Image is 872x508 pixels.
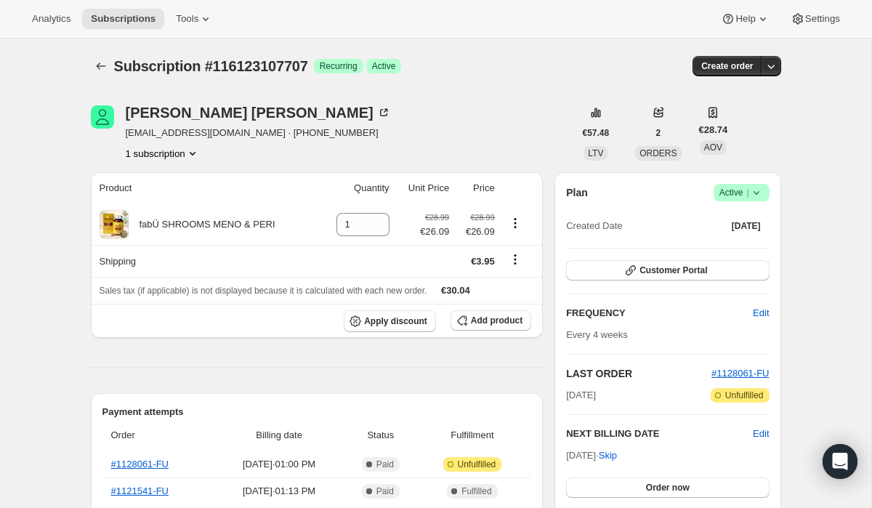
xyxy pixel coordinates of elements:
th: Order [102,419,215,451]
button: Settings [782,9,849,29]
span: [DATE] · 01:13 PM [219,484,339,499]
button: Apply discount [344,310,436,332]
button: Edit [744,302,778,325]
span: Create order [701,60,753,72]
small: €28.99 [471,213,495,222]
span: [EMAIL_ADDRESS][DOMAIN_NAME] · [PHONE_NUMBER] [126,126,391,140]
span: Status [348,428,413,443]
th: Price [453,172,499,204]
span: Billing date [219,428,339,443]
button: Shipping actions [504,251,527,267]
button: 2 [647,123,670,143]
button: Product actions [504,215,527,231]
span: Sales tax (if applicable) is not displayed because it is calculated with each new order. [100,286,427,296]
h2: FREQUENCY [566,306,753,320]
a: #1128061-FU [111,459,169,469]
span: Subscription #116123107707 [114,58,308,74]
button: Customer Portal [566,260,769,281]
span: [DATE] · 01:00 PM [219,457,339,472]
th: Shipping [91,245,319,277]
span: €30.04 [441,285,470,296]
span: LTV [588,148,603,158]
span: ORDERS [639,148,677,158]
span: Help [735,13,755,25]
span: Unfulfilled [725,390,764,401]
button: Add product [451,310,531,331]
button: [DATE] [723,216,770,236]
h2: NEXT BILLING DATE [566,427,753,441]
span: Active [372,60,396,72]
img: product img [100,210,129,239]
span: Analytics [32,13,70,25]
span: Subscriptions [91,13,156,25]
span: Order now [646,482,690,493]
span: Created Date [566,219,622,233]
span: 2 [656,127,661,139]
span: Settings [805,13,840,25]
span: | [746,187,748,198]
span: Fulfillment [422,428,523,443]
span: Paid [376,459,394,470]
span: Edit [753,306,769,320]
button: Tools [167,9,222,29]
span: €57.48 [583,127,610,139]
h2: Plan [566,185,588,200]
a: #1121541-FU [111,485,169,496]
button: Skip [590,444,626,467]
button: #1128061-FU [711,366,770,381]
th: Unit Price [394,172,454,204]
h2: LAST ORDER [566,366,711,381]
span: Customer Portal [639,265,707,276]
button: Subscriptions [82,9,164,29]
span: Skip [599,448,617,463]
th: Quantity [319,172,394,204]
small: €28.99 [425,213,449,222]
span: €3.95 [471,256,495,267]
span: AOV [704,142,722,153]
span: Active [719,185,764,200]
span: €26.09 [420,225,449,239]
span: Fulfilled [461,485,491,497]
button: Order now [566,477,769,498]
span: [DATE] · [566,450,617,461]
button: Analytics [23,9,79,29]
div: Open Intercom Messenger [823,444,857,479]
span: Unfulfilled [458,459,496,470]
span: Add product [471,315,522,326]
span: Bridget Mcloughlin [91,105,114,129]
button: Subscriptions [91,56,111,76]
th: Product [91,172,319,204]
div: fabÜ SHROOMS MENO & PERI [129,217,275,232]
div: [PERSON_NAME] [PERSON_NAME] [126,105,391,120]
span: [DATE] [732,220,761,232]
span: €26.09 [458,225,495,239]
button: Create order [693,56,762,76]
span: Every 4 weeks [566,329,628,340]
span: €28.74 [699,123,728,137]
span: Apply discount [364,315,427,327]
button: Edit [753,427,769,441]
span: Recurring [320,60,358,72]
a: #1128061-FU [711,368,770,379]
span: [DATE] [566,388,596,403]
button: Product actions [126,146,200,161]
h2: Payment attempts [102,405,532,419]
span: Tools [176,13,198,25]
span: Paid [376,485,394,497]
button: €57.48 [574,123,618,143]
button: Help [712,9,778,29]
